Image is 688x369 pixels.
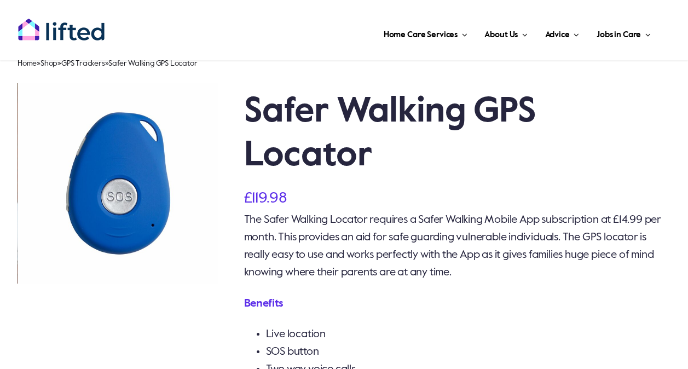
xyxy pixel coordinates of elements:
p: The Safer Walking Locator requires a Safer Walking Mobile App subscription at £14.99 per month. T... [244,211,671,281]
nav: Breadcrumb [18,55,670,72]
h4: Benefits [244,296,671,312]
a: About Us [481,16,530,49]
a: Advice [542,16,582,49]
a: Home [18,60,37,67]
li: Live location [266,326,671,343]
span: About Us [484,26,518,44]
li: SOS button [266,343,671,361]
span: Jobs in Care [597,26,641,44]
span: » » » [18,60,197,67]
span: £ [244,191,252,206]
span: Advice [545,26,570,44]
a: GPS Trackers [61,60,105,67]
span: Home Care Services [384,26,458,44]
a: Home Care Services [380,16,471,49]
h1: Safer Walking GPS Locator [244,90,671,177]
nav: Main Menu [129,16,654,49]
a: Jobs in Care [593,16,654,49]
a: RAVT01Storyandsons_1152x1152 [18,83,218,284]
a: Shop [41,60,57,67]
bdi: 119.98 [244,191,287,206]
a: lifted-logo [18,18,105,29]
span: Safer Walking GPS Locator [108,60,197,67]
